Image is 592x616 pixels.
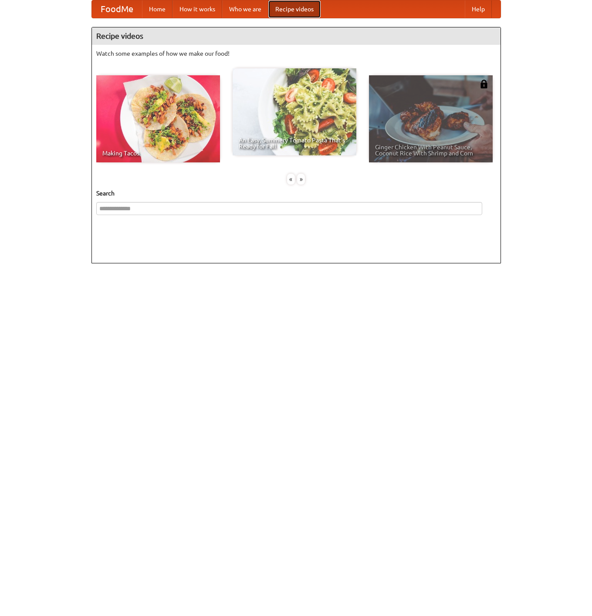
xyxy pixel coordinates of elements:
a: How it works [173,0,222,18]
h4: Recipe videos [92,27,501,45]
div: « [287,174,295,185]
span: Making Tacos [102,150,214,156]
h5: Search [96,189,496,198]
div: » [297,174,305,185]
a: Recipe videos [268,0,321,18]
a: An Easy, Summery Tomato Pasta That's Ready for Fall [233,68,356,155]
a: Home [142,0,173,18]
img: 483408.png [480,80,488,88]
a: Who we are [222,0,268,18]
a: FoodMe [92,0,142,18]
a: Help [465,0,492,18]
span: An Easy, Summery Tomato Pasta That's Ready for Fall [239,137,350,149]
p: Watch some examples of how we make our food! [96,49,496,58]
a: Making Tacos [96,75,220,162]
